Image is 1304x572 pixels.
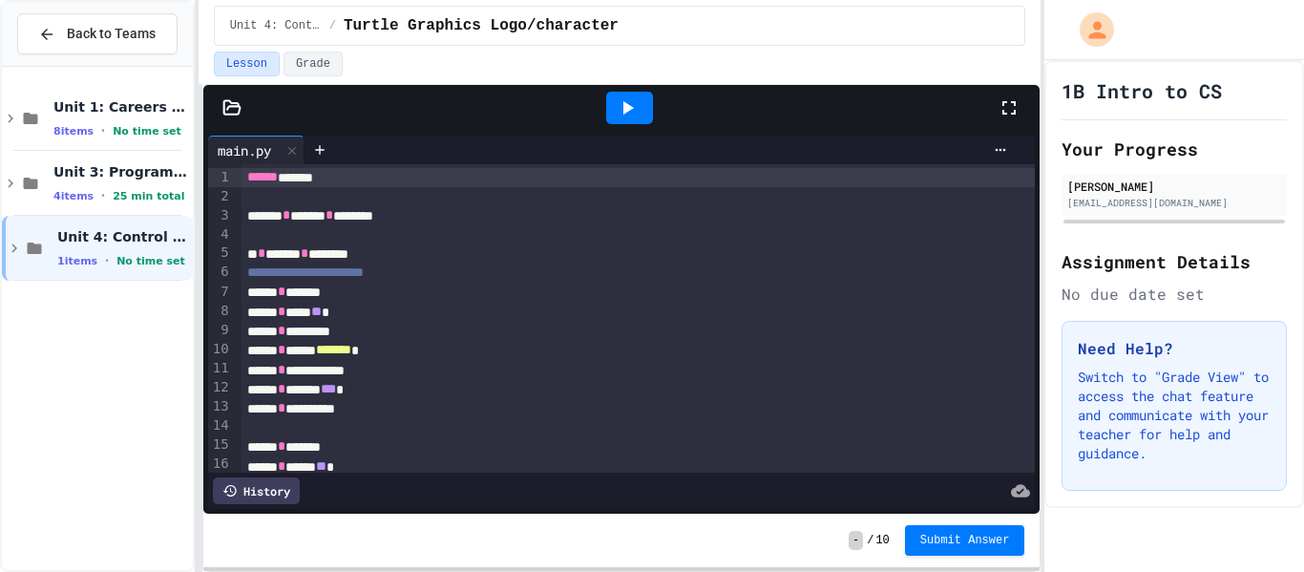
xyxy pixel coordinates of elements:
div: 14 [208,416,232,435]
div: 15 [208,435,232,455]
span: Unit 4: Control Structures [230,18,322,33]
span: 4 items [53,190,94,202]
div: 6 [208,263,232,282]
div: 8 [208,302,232,321]
span: 8 items [53,125,94,138]
span: Back to Teams [67,24,156,44]
div: 3 [208,206,232,225]
div: [PERSON_NAME] [1067,178,1281,195]
div: [EMAIL_ADDRESS][DOMAIN_NAME] [1067,196,1281,210]
span: Submit Answer [920,533,1010,548]
div: 11 [208,359,232,378]
span: No time set [113,125,181,138]
h3: Need Help? [1078,337,1271,360]
div: No due date set [1062,283,1287,306]
p: Switch to "Grade View" to access the chat feature and communicate with your teacher for help and ... [1078,368,1271,463]
div: main.py [208,136,305,164]
span: Unit 1: Careers & Professionalism [53,98,189,116]
span: • [101,123,105,138]
div: 13 [208,397,232,416]
span: - [849,531,863,550]
div: 12 [208,378,232,397]
span: Turtle Graphics Logo/character [344,14,619,37]
span: 1 items [57,255,97,267]
div: 9 [208,321,232,340]
span: / [867,533,873,548]
button: Lesson [214,52,280,76]
div: 4 [208,225,232,244]
h2: Assignment Details [1062,248,1287,275]
span: • [105,253,109,268]
button: Submit Answer [905,525,1025,556]
div: 2 [208,187,232,206]
span: / [329,18,336,33]
span: No time set [116,255,185,267]
span: 10 [875,533,889,548]
button: Grade [284,52,343,76]
div: main.py [208,140,281,160]
div: 7 [208,283,232,302]
span: • [101,188,105,203]
h2: Your Progress [1062,136,1287,162]
div: My Account [1060,8,1119,52]
div: 10 [208,340,232,359]
span: 25 min total [113,190,184,202]
span: Unit 4: Control Structures [57,228,189,245]
h1: 1B Intro to CS [1062,77,1222,104]
span: Unit 3: Programming Fundamentals [53,163,189,180]
div: History [213,477,300,504]
button: Back to Teams [17,13,178,54]
div: 1 [208,168,232,187]
div: 5 [208,244,232,263]
div: 16 [208,455,232,474]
